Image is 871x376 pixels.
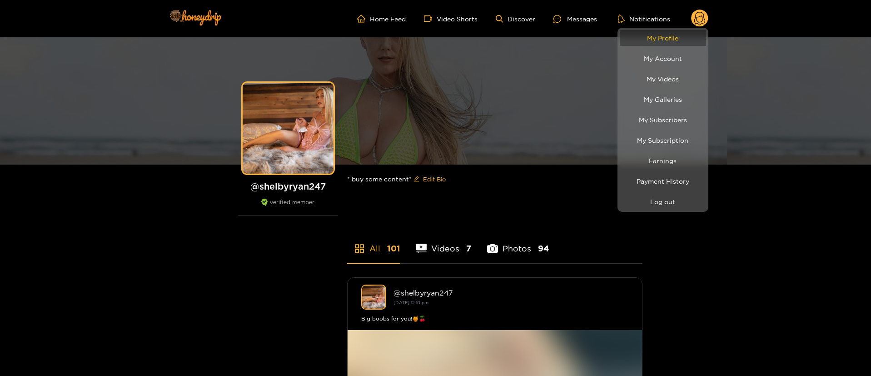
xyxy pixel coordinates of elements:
[620,194,706,210] button: Log out
[620,173,706,189] a: Payment History
[620,71,706,87] a: My Videos
[620,30,706,46] a: My Profile
[620,153,706,169] a: Earnings
[620,91,706,107] a: My Galleries
[620,112,706,128] a: My Subscribers
[620,132,706,148] a: My Subscription
[620,50,706,66] a: My Account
